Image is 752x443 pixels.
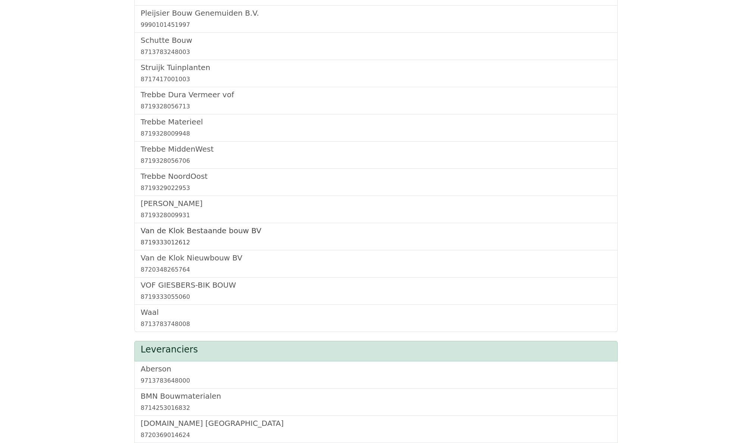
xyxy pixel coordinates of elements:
h5: [DOMAIN_NAME] [GEOGRAPHIC_DATA] [141,419,611,428]
a: Van de Klok Bestaande bouw BV8719333012612 [141,226,611,247]
div: 8719333012612 [141,238,611,247]
h5: Struijk Tuinplanten [141,63,611,72]
div: 8719328009948 [141,129,611,138]
div: 8719329022953 [141,184,611,193]
div: 8719328056706 [141,156,611,165]
a: Pleijsier Bouw Genemuiden B.V.9990101451997 [141,9,611,29]
a: [PERSON_NAME]8719328009931 [141,199,611,220]
a: Trebbe Dura Vermeer vof8719328056713 [141,90,611,111]
div: 8717417001003 [141,75,611,84]
a: [DOMAIN_NAME] [GEOGRAPHIC_DATA]8720369014624 [141,419,611,440]
div: 8719333055060 [141,292,611,301]
h5: Trebbe Materieel [141,117,611,126]
h5: Trebbe Dura Vermeer vof [141,90,611,99]
h5: Van de Klok Bestaande bouw BV [141,226,611,235]
h5: VOF GIESBERS-BIK BOUW [141,281,611,289]
div: 8714253016832 [141,404,611,412]
div: 8719328009931 [141,211,611,220]
h5: Pleijsier Bouw Genemuiden B.V. [141,9,611,18]
a: Van de Klok Nieuwbouw BV8720348265764 [141,253,611,274]
div: 9713783648000 [141,376,611,385]
h5: Trebbe MiddenWest [141,145,611,154]
a: Schutte Bouw8713783248003 [141,36,611,57]
div: 9990101451997 [141,20,611,29]
a: Trebbe Materieel8719328009948 [141,117,611,138]
a: Waal8713783748008 [141,308,611,329]
a: Trebbe MiddenWest8719328056706 [141,145,611,165]
a: VOF GIESBERS-BIK BOUW8719333055060 [141,281,611,301]
a: BMN Bouwmaterialen8714253016832 [141,392,611,412]
h4: Leveranciers [141,344,611,355]
h5: Aberson [141,364,611,373]
h5: [PERSON_NAME] [141,199,611,208]
h5: Schutte Bouw [141,36,611,45]
div: 8719328056713 [141,102,611,111]
div: 8713783748008 [141,320,611,329]
div: 8720369014624 [141,431,611,440]
div: 8720348265764 [141,265,611,274]
a: Struijk Tuinplanten8717417001003 [141,63,611,84]
h5: Trebbe NoordOost [141,172,611,181]
h5: BMN Bouwmaterialen [141,392,611,401]
a: Aberson9713783648000 [141,364,611,385]
div: 8713783248003 [141,48,611,57]
h5: Waal [141,308,611,317]
h5: Van de Klok Nieuwbouw BV [141,253,611,262]
a: Trebbe NoordOost8719329022953 [141,172,611,193]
